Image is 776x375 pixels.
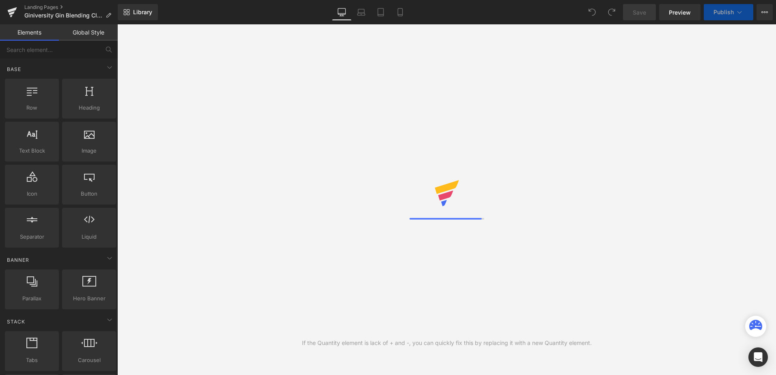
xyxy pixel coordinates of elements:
a: Mobile [390,4,410,20]
span: Separator [7,233,56,241]
a: Desktop [332,4,351,20]
div: If the Quantity element is lack of + and -, you can quickly fix this by replacing it with a new Q... [302,338,592,347]
span: Stack [6,318,26,325]
span: Giniversity Gin Blending Class [24,12,102,19]
div: Open Intercom Messenger [748,347,768,367]
span: Heading [65,103,114,112]
span: Preview [669,8,691,17]
span: Button [65,190,114,198]
span: Carousel [65,356,114,364]
a: New Library [118,4,158,20]
span: Save [633,8,646,17]
button: Redo [604,4,620,20]
span: Hero Banner [65,294,114,303]
span: Publish [713,9,734,15]
span: Row [7,103,56,112]
a: Global Style [59,24,118,41]
span: Base [6,65,22,73]
a: Laptop [351,4,371,20]
button: More [757,4,773,20]
a: Landing Pages [24,4,118,11]
span: Image [65,147,114,155]
a: Preview [659,4,701,20]
span: Text Block [7,147,56,155]
span: Library [133,9,152,16]
span: Parallax [7,294,56,303]
span: Icon [7,190,56,198]
button: Undo [584,4,600,20]
span: Tabs [7,356,56,364]
span: Liquid [65,233,114,241]
button: Publish [704,4,753,20]
a: Tablet [371,4,390,20]
span: Banner [6,256,30,264]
